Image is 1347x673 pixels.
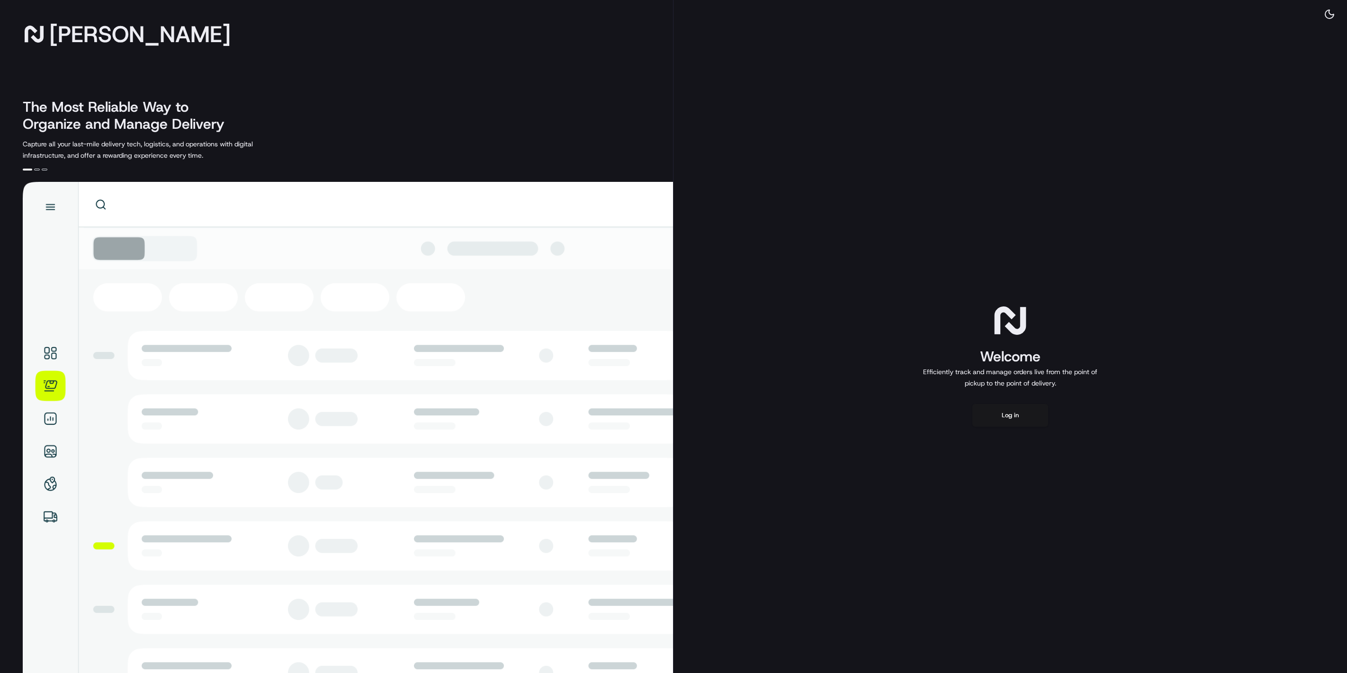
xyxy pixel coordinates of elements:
[919,366,1101,389] p: Efficiently track and manage orders live from the point of pickup to the point of delivery.
[972,404,1048,427] button: Log in
[919,347,1101,366] h1: Welcome
[23,99,235,133] h2: The Most Reliable Way to Organize and Manage Delivery
[23,138,296,161] p: Capture all your last-mile delivery tech, logistics, and operations with digital infrastructure, ...
[49,25,231,44] span: [PERSON_NAME]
